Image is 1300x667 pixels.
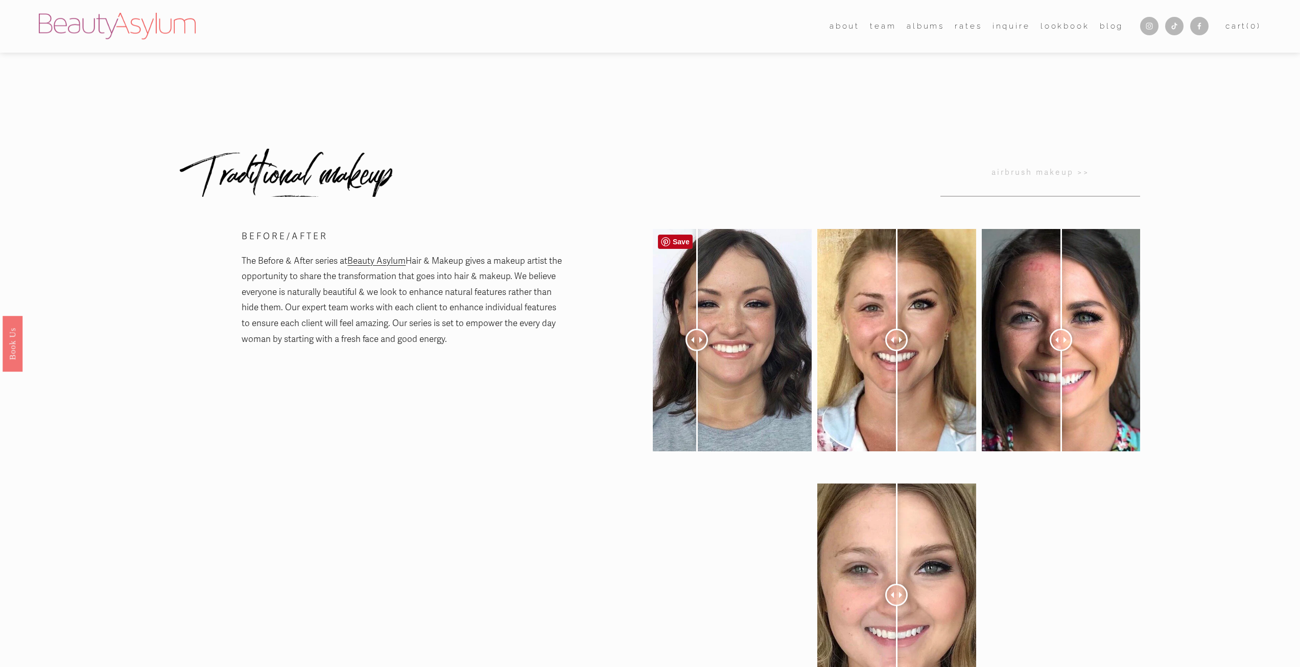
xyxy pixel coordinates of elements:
[1190,17,1209,35] a: Facebook
[955,18,982,34] a: Rates
[870,18,896,34] a: folder dropdown
[907,18,944,34] a: albums
[992,18,1030,34] a: Inquire
[658,235,693,249] a: Pin it!
[3,315,22,371] a: Book Us
[1250,21,1257,31] span: 0
[347,256,406,266] a: Beauty Asylum
[1165,17,1184,35] a: TikTok
[39,13,196,39] img: Beauty Asylum | Bridal Hair &amp; Makeup Charlotte &amp; Atlanta
[1246,21,1261,31] span: ( )
[1140,17,1159,35] a: Instagram
[830,18,860,34] a: folder dropdown
[830,19,860,34] span: about
[242,254,565,348] p: The Before & After series at Hair & Makeup gives a makeup artist the opportunity to share the tra...
[1100,18,1123,34] a: Blog
[870,19,896,34] span: team
[242,229,565,245] p: B E F O R E / A F T E R
[940,149,1140,197] a: airbrush makeup >>
[1041,18,1090,34] a: Lookbook
[1225,19,1261,34] a: 0 items in cart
